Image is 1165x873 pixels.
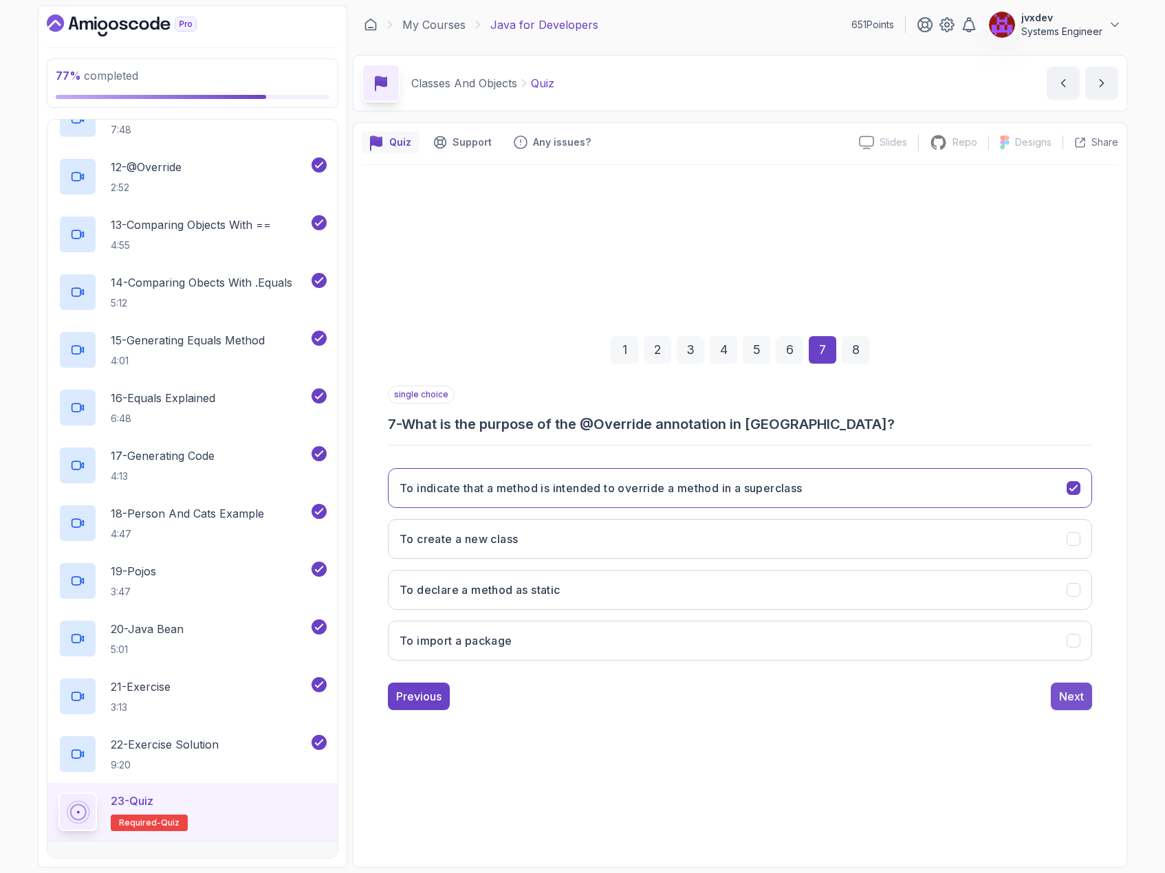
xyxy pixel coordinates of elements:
p: Any issues? [533,135,591,149]
div: 4 [710,336,737,364]
p: 20 - Java Bean [111,621,184,637]
p: 2:52 [111,181,182,195]
span: 77 % [56,69,81,82]
div: Previous [396,688,442,705]
p: 22 - Exercise Solution [111,736,219,753]
button: 17-Generating Code4:13 [58,446,327,485]
button: To indicate that a method is intended to override a method in a superclass [388,468,1092,508]
h3: To create a new class [400,531,518,547]
a: Dashboard [364,18,378,32]
img: user profile image [989,12,1015,38]
p: Slides [880,135,907,149]
p: 4:01 [111,354,265,368]
button: 22-Exercise Solution9:20 [58,735,327,773]
button: Next [1051,683,1092,710]
p: 16 - Equals Explained [111,390,215,406]
p: 4:47 [111,527,264,541]
p: 651 Points [851,18,894,32]
p: 5:12 [111,296,292,310]
p: 7:48 [111,123,291,137]
h3: To indicate that a method is intended to override a method in a superclass [400,480,803,496]
button: 19-Pojos3:47 [58,562,327,600]
p: Repo [952,135,977,149]
div: 2 [644,336,671,364]
p: 23 - Quiz [111,793,153,809]
button: To create a new class [388,519,1092,559]
button: To declare a method as static [388,570,1092,610]
a: My Courses [402,16,466,33]
button: 20-Java Bean5:01 [58,619,327,658]
button: 13-Comparing Objects With ==4:55 [58,215,327,254]
p: 21 - Exercise [111,678,171,695]
div: 3 [677,336,704,364]
button: next content [1085,67,1118,100]
p: jvxdev [1021,11,1102,25]
p: 4:13 [111,469,215,483]
p: 19 - Pojos [111,563,156,579]
button: To import a package [388,621,1092,661]
p: 9:20 [111,758,219,772]
p: 15 - Generating Equals Method [111,332,265,349]
button: quiz button [362,131,420,153]
p: Systems Engineer [1021,25,1102,38]
button: Share [1063,135,1118,149]
button: 21-Exercise3:13 [58,677,327,716]
button: 23-QuizRequired-quiz [58,793,327,831]
button: Feedback button [505,131,599,153]
p: Share [1091,135,1118,149]
div: Next [1059,688,1084,705]
h3: 7 - What is the purpose of the @Override annotation in [GEOGRAPHIC_DATA]? [388,415,1092,434]
button: 16-Equals Explained6:48 [58,388,327,427]
h3: To declare a method as static [400,582,560,598]
h3: 15 - Static Keyword [58,855,153,872]
span: Required- [119,817,161,828]
p: 5:01 [111,643,184,656]
button: 12-@Override2:52 [58,157,327,196]
div: 6 [776,336,803,364]
p: 6:48 [111,412,215,426]
p: 3:13 [111,700,171,714]
p: Java for Developers [490,16,598,33]
button: 15-Generating Equals Method4:01 [58,331,327,369]
div: 7 [809,336,836,364]
p: Quiz [531,75,554,91]
button: 18-Person And Cats Example4:47 [58,504,327,542]
p: 17 - Generating Code [111,447,215,464]
p: Quiz [389,135,411,149]
button: Previous [388,683,450,710]
p: 4:55 [111,239,271,252]
p: 18 - Person And Cats Example [111,505,264,522]
p: Support [453,135,492,149]
a: Dashboard [47,14,228,36]
button: previous content [1047,67,1080,100]
button: Support button [425,131,500,153]
button: 14-Comparing Obects With .Equals5:12 [58,273,327,311]
span: completed [56,69,138,82]
div: 5 [743,336,770,364]
p: 3:47 [111,585,156,599]
span: quiz [161,817,179,828]
p: single choice [388,386,455,404]
h3: To import a package [400,632,512,649]
p: Designs [1015,135,1052,149]
div: 8 [842,336,869,364]
button: user profile imagejvxdevSystems Engineer [988,11,1122,38]
p: 13 - Comparing Objects With == [111,217,271,233]
div: 1 [611,336,638,364]
p: Classes And Objects [411,75,517,91]
p: 14 - Comparing Obects With .Equals [111,274,292,291]
p: 12 - @Override [111,159,182,175]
